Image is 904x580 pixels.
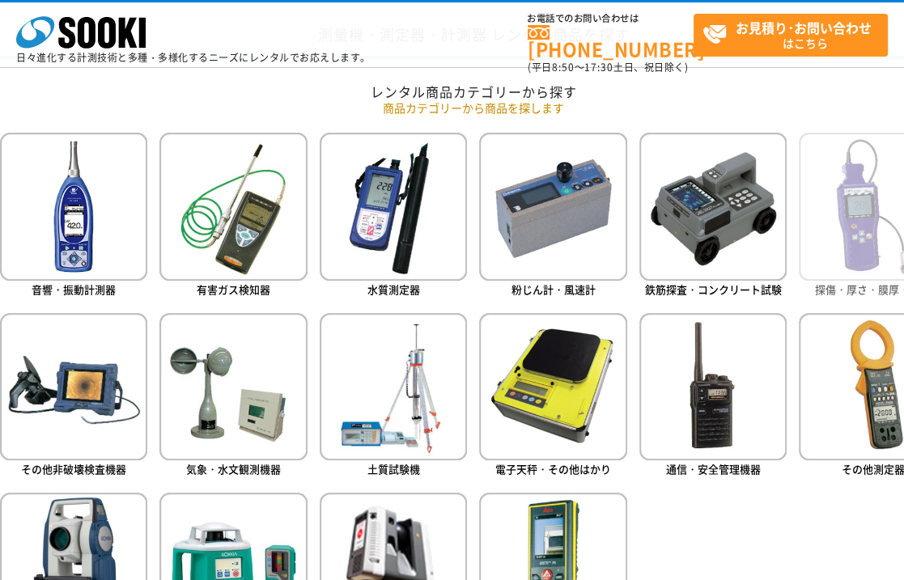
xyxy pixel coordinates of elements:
a: 粉じん計・風速計 [479,133,626,300]
span: 17:30 [584,60,613,74]
img: 土質試験機 [320,313,467,460]
span: 有害ガス検知器 [197,282,270,297]
a: [PHONE_NUMBER] [528,25,694,58]
span: 粉じん計・風速計 [511,282,596,297]
img: 電子天秤・その他はかり [479,313,626,460]
img: 粉じん計・風速計 [479,133,626,280]
a: 土質試験機 [320,313,467,481]
a: 通信・安全管理機器 [639,313,787,481]
span: お電話でのお問い合わせは [528,14,694,23]
img: 鉄筋探査・コンクリート試験 [639,133,787,280]
img: 気象・水文観測機器 [159,313,307,460]
span: 気象・水文観測機器 [186,461,281,476]
span: 水質測定器 [367,282,420,297]
a: 電子天秤・その他はかり [479,313,626,481]
a: 水質測定器 [320,133,467,300]
a: 気象・水文観測機器 [159,313,307,481]
span: 土質試験機 [367,461,420,476]
span: その他非破壊検査機器 [21,461,126,476]
img: 有害ガス検知器 [159,133,307,280]
img: 通信・安全管理機器 [639,313,787,460]
a: お見積り･お問い合わせはこちら [694,14,888,57]
span: 電子天秤・その他はかり [495,461,611,476]
img: 水質測定器 [320,133,467,280]
span: 8:50 [552,60,575,74]
strong: お見積り･お問い合わせ [736,18,872,37]
span: (平日 ～ 土日、祝日除く) [528,60,688,74]
span: 音響・振動計測器 [32,282,116,297]
a: 有害ガス検知器 [159,133,307,300]
span: 鉄筋探査・コンクリート試験 [645,282,782,297]
a: 鉄筋探査・コンクリート試験 [639,133,787,300]
p: 日々進化する計測技術と多種・多様化するニーズにレンタルでお応えします。 [16,53,371,62]
span: はこちら [702,15,887,55]
span: 通信・安全管理機器 [666,461,761,476]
